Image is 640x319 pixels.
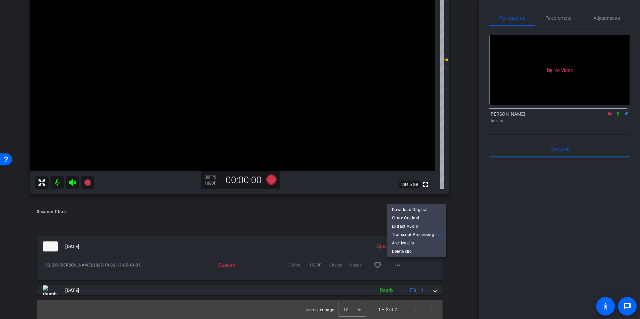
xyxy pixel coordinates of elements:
[392,231,435,239] span: Transcript Processing
[392,206,441,214] span: Download Original
[392,247,441,255] span: Delete clip
[392,214,441,222] span: Share Original
[392,222,441,230] span: Extract Audio
[392,239,441,247] span: Archive clip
